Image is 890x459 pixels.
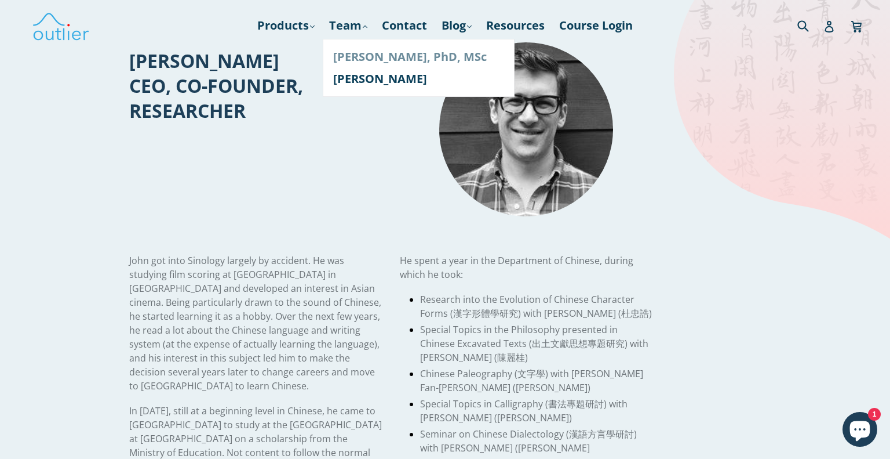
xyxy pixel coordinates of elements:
a: Products [251,15,320,36]
input: Search [794,13,826,37]
span: Research into the Evolution of Chinese Character Forms (漢字形體學研究) with [PERSON_NAME] (杜忠誥) [420,293,652,320]
a: Contact [376,15,433,36]
span: Chinese Paleography (文字學) with [PERSON_NAME] Fan-[PERSON_NAME] ([PERSON_NAME]) [420,367,643,394]
a: [PERSON_NAME], PhD, MSc [333,46,504,68]
span: Seminar on Chinese Dialectology (漢語方言學研討) with [PERSON_NAME] ([PERSON_NAME] [420,428,637,454]
a: Course Login [553,15,639,36]
span: Special Topics in Calligraphy (書法專題研討) with [PERSON_NAME] ([PERSON_NAME]) [420,397,628,424]
span: ohn got into Sinology largely by accident. He was studying film scoring at [GEOGRAPHIC_DATA] in [... [129,254,381,392]
h1: [PERSON_NAME] CEO, CO-FOUNDER, RESEARCHER [129,48,382,123]
a: [PERSON_NAME] [333,68,504,90]
span: J [129,254,132,267]
a: Team [323,15,373,36]
span: Special Topics in the Philosophy presented in Chinese Excavated Texts (出土文獻思想專題研究) with [PERSON_N... [420,323,648,364]
a: Blog [436,15,477,36]
a: Resources [480,15,550,36]
img: Outlier Linguistics [32,9,90,42]
inbox-online-store-chat: Shopify online store chat [839,412,881,450]
span: He spent a year in the Department of Chinese, during which he took: [400,254,633,281]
